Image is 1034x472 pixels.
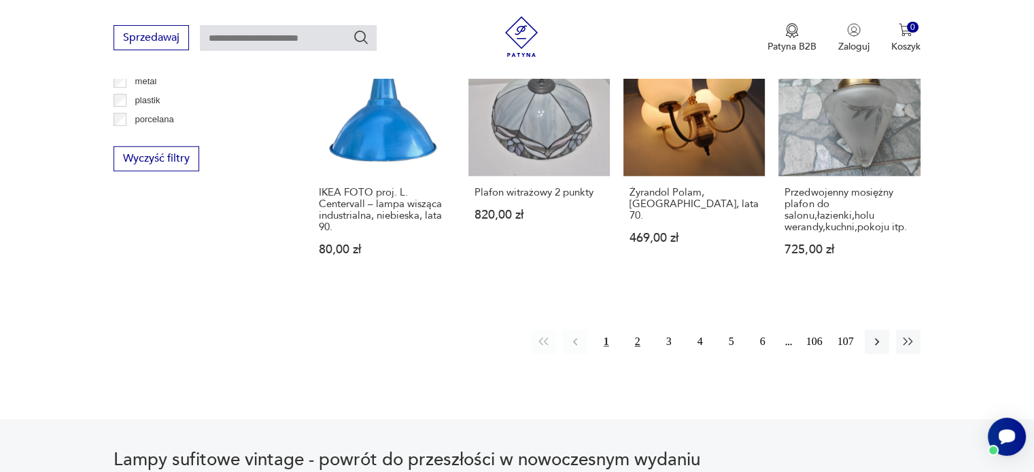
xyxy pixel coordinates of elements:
p: 725,00 zł [785,244,914,255]
button: 0Koszyk [891,23,920,53]
a: Plafon witrażowy 2 punktyPlafon witrażowy 2 punkty820,00 zł [468,35,610,282]
h3: Plafon witrażowy 2 punkty [475,187,604,198]
button: 6 [751,329,775,354]
p: porcelana [135,112,174,127]
button: Sprzedawaj [114,25,189,50]
p: 469,00 zł [630,232,759,244]
img: Ikonka użytkownika [847,23,861,37]
a: Żyrandol Polam, Polska, lata 70.Żyrandol Polam, [GEOGRAPHIC_DATA], lata 70.469,00 zł [623,35,765,282]
p: Patyna B2B [768,40,816,53]
a: Przedwojenny mosiężny plafon do salonu,łazienki,holu werandy,kuchni,pokoju itp.Przedwojenny mosię... [778,35,920,282]
a: Sprzedawaj [114,34,189,43]
p: Zaloguj [838,40,869,53]
button: 5 [719,329,744,354]
p: 80,00 zł [319,244,448,255]
button: 3 [657,329,681,354]
button: 1 [594,329,619,354]
img: Ikona medalu [785,23,799,38]
p: metal [135,74,157,89]
h3: Przedwojenny mosiężny plafon do salonu,łazienki,holu werandy,kuchni,pokoju itp. [785,187,914,233]
h3: IKEA FOTO proj. L. Centervall – lampa wisząca industrialna, niebieska, lata 90. [319,187,448,233]
button: Wyczyść filtry [114,146,199,171]
button: 106 [802,329,827,354]
button: 2 [625,329,650,354]
a: IKEA FOTO proj. L. Centervall – lampa wisząca industrialna, niebieska, lata 90.IKEA FOTO proj. L.... [313,35,454,282]
p: plastik [135,93,160,108]
p: Koszyk [891,40,920,53]
p: 820,00 zł [475,209,604,221]
button: Zaloguj [838,23,869,53]
img: Ikona koszyka [899,23,912,37]
button: Patyna B2B [768,23,816,53]
button: Szukaj [353,29,369,46]
div: 0 [907,22,918,33]
h2: Lampy sufitowe vintage - powrót do przeszłości w nowoczesnym wydaniu [114,452,920,468]
h3: Żyrandol Polam, [GEOGRAPHIC_DATA], lata 70. [630,187,759,221]
p: porcelit [135,131,164,146]
img: Patyna - sklep z meblami i dekoracjami vintage [501,16,542,57]
button: 107 [833,329,858,354]
iframe: Smartsupp widget button [988,418,1026,456]
button: 4 [688,329,712,354]
a: Ikona medaluPatyna B2B [768,23,816,53]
